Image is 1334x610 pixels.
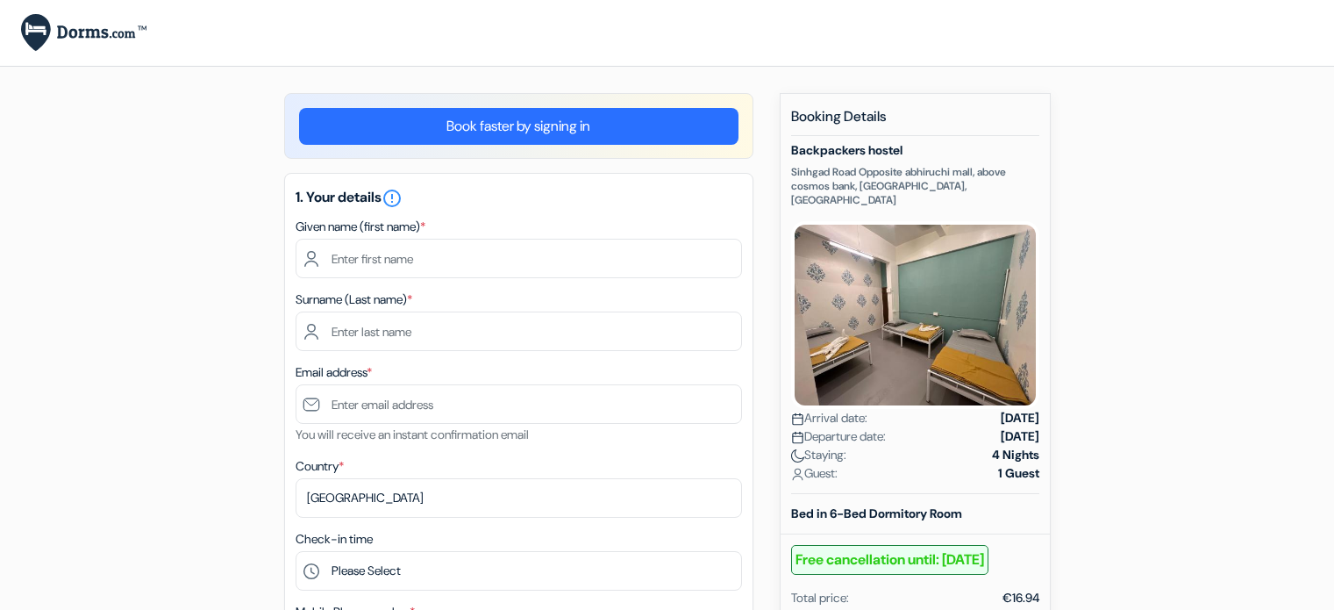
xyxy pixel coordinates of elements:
[791,446,846,464] span: Staying:
[296,384,742,424] input: Enter email address
[791,413,804,426] img: calendar.svg
[791,545,988,575] b: Free cancellation until: [DATE]
[296,218,425,236] label: Given name (first name)
[791,506,962,521] b: Bed in 6-Bed Dormitory Room
[296,312,742,351] input: Enter last name
[992,446,1039,464] strong: 4 Nights
[791,431,804,444] img: calendar.svg
[791,427,886,446] span: Departure date:
[296,239,742,278] input: Enter first name
[791,468,804,481] img: user_icon.svg
[296,291,412,309] label: Surname (Last name)
[382,188,403,206] a: error_outline
[791,165,1039,207] p: Sinhgad Road Opposite abhiruchi mall, above cosmos bank, [GEOGRAPHIC_DATA], [GEOGRAPHIC_DATA]
[791,143,1039,158] h5: Backpackers hostel
[296,363,372,382] label: Email address
[21,14,146,52] img: Dorms.com
[296,188,742,209] h5: 1. Your details
[1001,409,1039,427] strong: [DATE]
[296,427,529,442] small: You will receive an instant confirmation email
[1002,589,1039,607] div: €16.94
[1001,427,1039,446] strong: [DATE]
[791,409,867,427] span: Arrival date:
[296,457,344,476] label: Country
[998,464,1039,483] strong: 1 Guest
[382,188,403,209] i: error_outline
[791,449,804,463] img: moon.svg
[791,464,838,483] span: Guest:
[791,108,1039,136] h5: Booking Details
[299,108,738,145] a: Book faster by signing in
[296,530,373,549] label: Check-in time
[791,589,849,607] div: Total price:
